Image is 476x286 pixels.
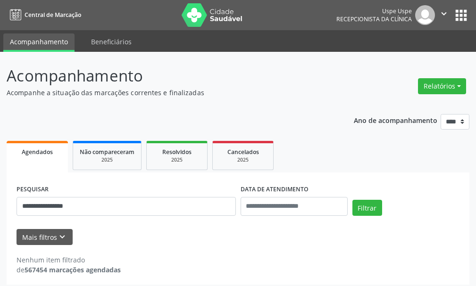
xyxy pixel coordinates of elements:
[219,156,267,163] div: 2025
[352,200,382,216] button: Filtrar
[415,5,435,25] img: img
[25,265,121,274] strong: 567454 marcações agendadas
[336,15,412,23] span: Recepcionista da clínica
[57,232,67,242] i: keyboard_arrow_down
[22,148,53,156] span: Agendados
[435,5,453,25] button: 
[80,156,134,163] div: 2025
[153,156,200,163] div: 2025
[354,114,437,126] p: Ano de acompanhamento
[17,182,49,197] label: PESQUISAR
[7,7,81,23] a: Central de Marcação
[241,182,309,197] label: DATA DE ATENDIMENTO
[418,78,466,94] button: Relatórios
[17,255,121,265] div: Nenhum item filtrado
[7,88,331,98] p: Acompanhe a situação das marcações correntes e finalizadas
[336,7,412,15] div: Uspe Uspe
[227,148,259,156] span: Cancelados
[439,8,449,19] i: 
[3,33,75,52] a: Acompanhamento
[80,148,134,156] span: Não compareceram
[17,265,121,275] div: de
[17,229,73,245] button: Mais filtroskeyboard_arrow_down
[453,7,469,24] button: apps
[25,11,81,19] span: Central de Marcação
[7,64,331,88] p: Acompanhamento
[84,33,138,50] a: Beneficiários
[162,148,192,156] span: Resolvidos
